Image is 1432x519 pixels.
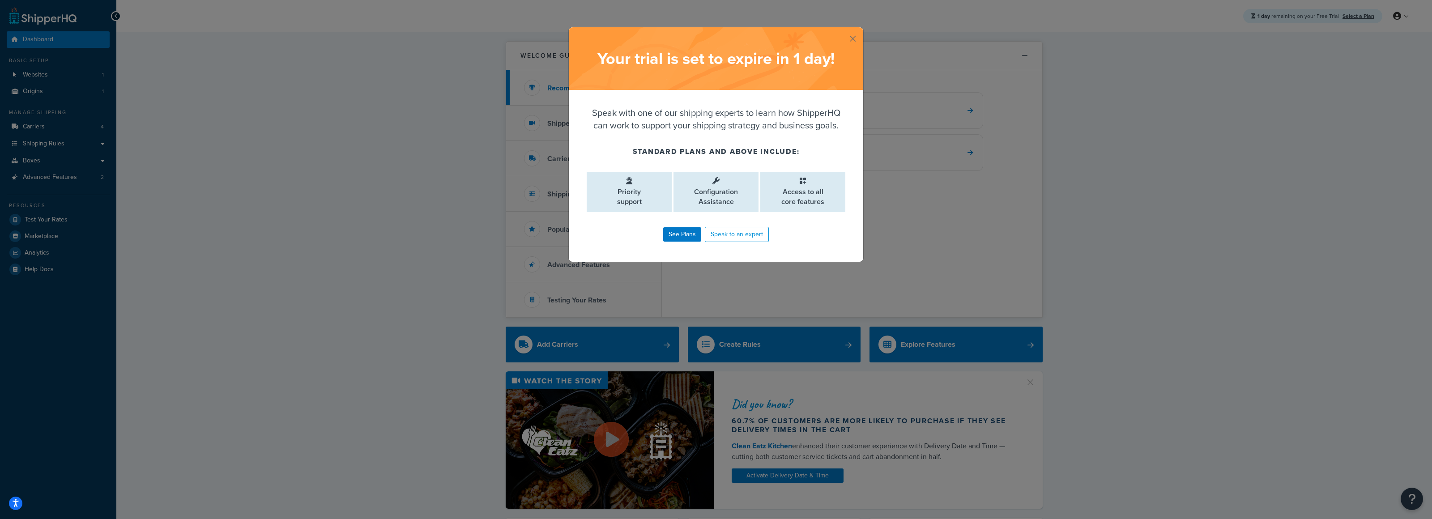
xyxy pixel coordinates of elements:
li: Access to all core features [760,172,845,212]
a: See Plans [663,227,701,242]
p: Speak with one of our shipping experts to learn how ShipperHQ can work to support your shipping s... [587,106,845,132]
li: Configuration Assistance [673,172,759,212]
h4: Standard plans and above include: [587,146,845,157]
li: Priority support [587,172,672,212]
a: Speak to an expert [705,227,769,242]
h2: Your trial is set to expire in 1 day ! [578,50,854,68]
